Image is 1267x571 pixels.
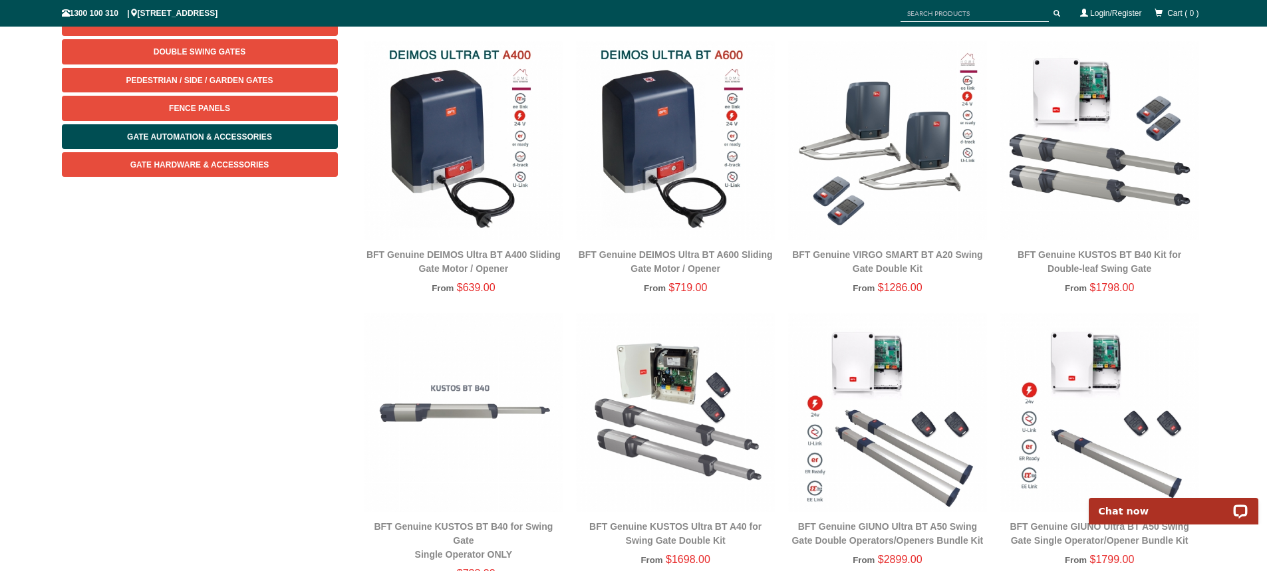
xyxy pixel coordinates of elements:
img: BFT Genuine KUSTOS BT B40 for Swing Gate - Single Operator ONLY - Gate Warehouse [364,313,563,512]
a: BFT Genuine DEIMOS Ultra BT A400 Sliding Gate Motor / Opener [366,249,561,274]
span: From [853,283,875,293]
span: From [640,555,662,565]
img: BFT Genuine VIRGO SMART BT A20 Swing Gate Double Kit - Gate Warehouse [788,41,987,240]
iframe: LiveChat chat widget [1080,483,1267,524]
img: BFT Genuine DEIMOS Ultra BT A400 Sliding Gate Motor / Opener - Gate Warehouse [364,41,563,240]
input: SEARCH PRODUCTS [901,5,1049,22]
img: BFT Genuine GIUNO Ultra BT A50 Swing Gate Single Operator/Opener Bundle Kit - Gate Warehouse [1000,313,1199,512]
a: Pedestrian / Side / Garden Gates [62,68,338,92]
span: $1798.00 [1090,282,1135,293]
span: $719.00 [669,282,708,293]
img: BFT Genuine DEIMOS Ultra BT A600 Sliding Gate Motor / Opener - Gate Warehouse [576,41,775,240]
span: From [853,555,875,565]
span: From [644,283,666,293]
span: $1799.00 [1090,554,1135,565]
img: BFT Genuine KUSTOS BT B40 Kit for Double-leaf Swing Gate - Gate Warehouse [1000,41,1199,240]
span: 1300 100 310 | [STREET_ADDRESS] [62,9,218,18]
a: BFT Genuine KUSTOS Ultra BT A40 for Swing Gate Double Kit [589,521,762,546]
a: Gate Hardware & Accessories [62,152,338,177]
span: From [1065,555,1087,565]
span: Fence Panels [169,104,230,113]
a: BFT Genuine GIUNO Ultra BT A50 Swing Gate Double Operators/Openers Bundle Kit [791,521,983,546]
span: $1698.00 [666,554,710,565]
img: BFT Genuine GIUNO Ultra BT A50 Swing Gate Double Operators/Openers Bundle Kit - Gate Warehouse [788,313,987,512]
span: From [432,283,454,293]
span: Pedestrian / Side / Garden Gates [126,76,273,85]
a: BFT Genuine KUSTOS BT B40 for Swing GateSingle Operator ONLY [374,521,553,560]
span: From [1065,283,1087,293]
span: Gate Automation & Accessories [127,132,272,142]
a: BFT Genuine VIRGO SMART BT A20 Swing Gate Double Kit [792,249,983,274]
img: BFT Genuine KUSTOS Ultra BT A40 for Swing Gate Double Kit - Gate Warehouse [576,313,775,512]
a: Login/Register [1090,9,1141,18]
a: Fence Panels [62,96,338,120]
span: $639.00 [457,282,495,293]
span: Double Swing Gates [154,47,245,57]
a: BFT Genuine DEIMOS Ultra BT A600 Sliding Gate Motor / Opener [579,249,773,274]
span: $2899.00 [878,554,922,565]
span: Gate Hardware & Accessories [130,160,269,170]
a: Gate Automation & Accessories [62,124,338,149]
span: $1286.00 [878,282,922,293]
a: BFT Genuine KUSTOS BT B40 Kit for Double-leaf Swing Gate [1018,249,1181,274]
a: BFT Genuine GIUNO Ultra BT A50 Swing Gate Single Operator/Opener Bundle Kit [1010,521,1189,546]
span: Cart ( 0 ) [1167,9,1198,18]
a: Double Swing Gates [62,39,338,64]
